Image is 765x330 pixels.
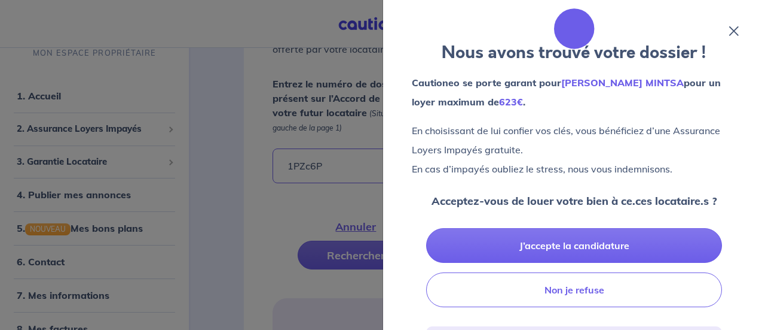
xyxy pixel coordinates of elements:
[412,77,721,108] strong: Cautioneo se porte garant pour pour un loyer maximum de .
[442,41,706,65] strong: Nous avons trouvé votre dossier !
[426,273,722,307] button: Non je refuse
[412,121,736,178] p: En choisissant de lui confier vos clés, vous bénéficiez d’une Assurance Loyers Impayés gratuite. ...
[499,96,523,108] em: 623€
[561,77,684,89] em: [PERSON_NAME] MINTSA
[432,194,717,208] strong: Acceptez-vous de louer votre bien à ce.ces locataire.s ?
[426,228,722,263] button: J’accepte la candidature
[550,5,598,53] img: illu_folder.svg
